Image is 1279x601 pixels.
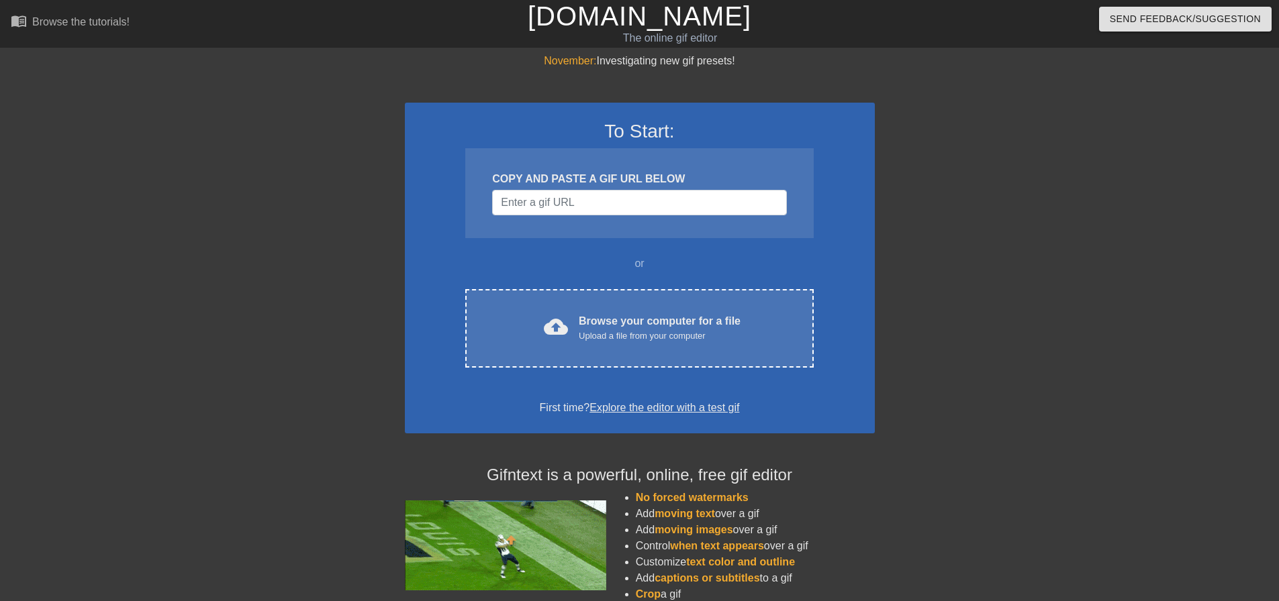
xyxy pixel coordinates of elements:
a: Explore the editor with a test gif [589,402,739,413]
span: captions or subtitles [655,572,759,584]
div: Investigating new gif presets! [405,53,875,69]
div: Browse your computer for a file [579,313,741,343]
h4: Gifntext is a powerful, online, free gif editor [405,466,875,485]
span: Send Feedback/Suggestion [1110,11,1261,28]
img: football_small.gif [405,500,606,590]
div: First time? [422,400,857,416]
li: Customize [636,554,875,570]
span: text color and outline [686,556,795,567]
a: [DOMAIN_NAME] [528,1,751,31]
input: Username [492,190,786,215]
div: COPY AND PASTE A GIF URL BELOW [492,171,786,187]
div: Upload a file from your computer [579,329,741,343]
a: Browse the tutorials! [11,13,130,34]
div: or [440,256,840,272]
li: Control over a gif [636,538,875,554]
h3: To Start: [422,120,857,143]
span: when text appears [670,540,764,551]
span: November: [544,55,596,66]
span: No forced watermarks [636,492,749,503]
span: moving text [655,508,715,519]
div: Browse the tutorials! [32,16,130,28]
li: Add over a gif [636,506,875,522]
button: Send Feedback/Suggestion [1099,7,1272,32]
span: moving images [655,524,732,535]
div: The online gif editor [433,30,907,46]
li: Add over a gif [636,522,875,538]
span: Crop [636,588,661,600]
li: Add to a gif [636,570,875,586]
span: menu_book [11,13,27,29]
span: cloud_upload [544,315,568,339]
